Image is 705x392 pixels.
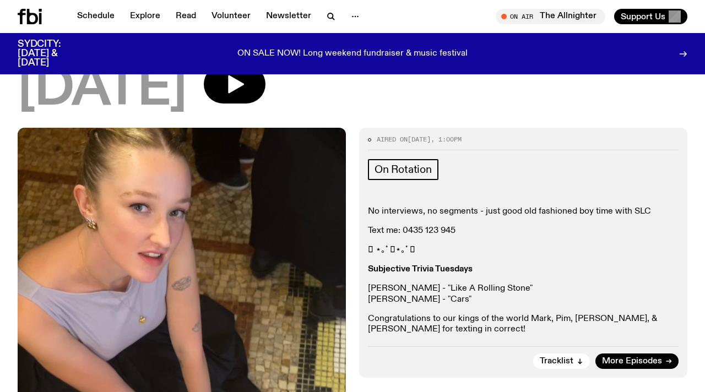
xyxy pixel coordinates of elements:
[368,245,679,255] p: 𓇼 ⋆｡˚ 𓆝⋆｡˚ 𓇼
[237,49,468,59] p: ON SALE NOW! Long weekend fundraiser & music festival
[368,314,679,335] p: Congratulations to our kings of the world Mark, Pim, [PERSON_NAME], & [PERSON_NAME] for texting i...
[123,9,167,24] a: Explore
[169,9,203,24] a: Read
[540,357,573,366] span: Tracklist
[496,9,605,24] button: On AirThe Allnighter
[621,12,665,21] span: Support Us
[368,265,473,274] strong: Subjective Trivia Tuesdays
[614,9,687,24] button: Support Us
[368,159,438,180] a: On Rotation
[18,40,88,68] h3: SYDCITY: [DATE] & [DATE]
[368,284,679,304] p: [PERSON_NAME] - "Like A Rolling Stone" [PERSON_NAME] - "Cars"
[533,353,590,369] button: Tracklist
[18,65,186,115] span: [DATE]
[375,164,432,176] span: On Rotation
[205,9,257,24] a: Volunteer
[368,226,679,236] p: Text me: 0435 123 945
[408,135,431,144] span: [DATE]
[377,135,408,144] span: Aired on
[602,357,662,366] span: More Episodes
[595,353,679,369] a: More Episodes
[259,9,318,24] a: Newsletter
[368,206,679,217] p: No interviews, no segments - just good old fashioned boy time with SLC
[70,9,121,24] a: Schedule
[431,135,462,144] span: , 1:00pm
